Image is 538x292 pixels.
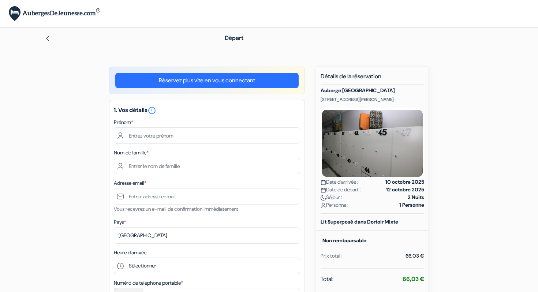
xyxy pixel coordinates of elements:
img: user_icon.svg [321,203,326,208]
small: Vous recevrez un e-mail de confirmation immédiatement [114,206,238,212]
i: error_outline [147,106,156,115]
span: Séjour : [321,194,342,201]
img: left_arrow.svg [45,35,51,41]
input: Entrer adresse e-mail [114,188,300,205]
strong: 10 octobre 2025 [385,178,424,186]
h5: Détails de la réservation [321,73,424,85]
p: [STREET_ADDRESS][PERSON_NAME] [321,97,424,102]
img: calendar.svg [321,180,326,185]
img: calendar.svg [321,187,326,193]
label: Adresse email [114,179,146,187]
div: 66,03 € [406,252,424,260]
span: Personne : [321,201,348,209]
h5: Auberge [GEOGRAPHIC_DATA] [321,87,424,94]
img: moon.svg [321,195,326,201]
h5: 1. Vos détails [114,106,300,115]
strong: 1 Personne [399,201,424,209]
strong: 12 octobre 2025 [386,186,424,194]
strong: 2 Nuits [408,194,424,201]
div: Prix total : [321,252,343,260]
label: Nom de famille [114,149,149,157]
span: Départ [225,34,243,42]
input: Entrer le nom de famille [114,158,300,174]
img: AubergesDeJeunesse.com [9,6,100,21]
span: Date de départ : [321,186,361,194]
span: Total: [321,275,333,284]
label: Heure d'arrivée [114,249,146,257]
input: Entrez votre prénom [114,127,300,144]
strong: 66,03 € [403,275,424,283]
label: Prénom [114,119,133,126]
label: Numéro de telephone portable [114,279,183,287]
b: Lit Superposé dans Dortoir Mixte [321,218,398,225]
small: Non remboursable [321,235,368,246]
label: Pays [114,218,126,226]
span: Date d'arrivée : [321,178,358,186]
a: error_outline [147,106,156,114]
a: Réservez plus vite en vous connectant [115,73,299,88]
